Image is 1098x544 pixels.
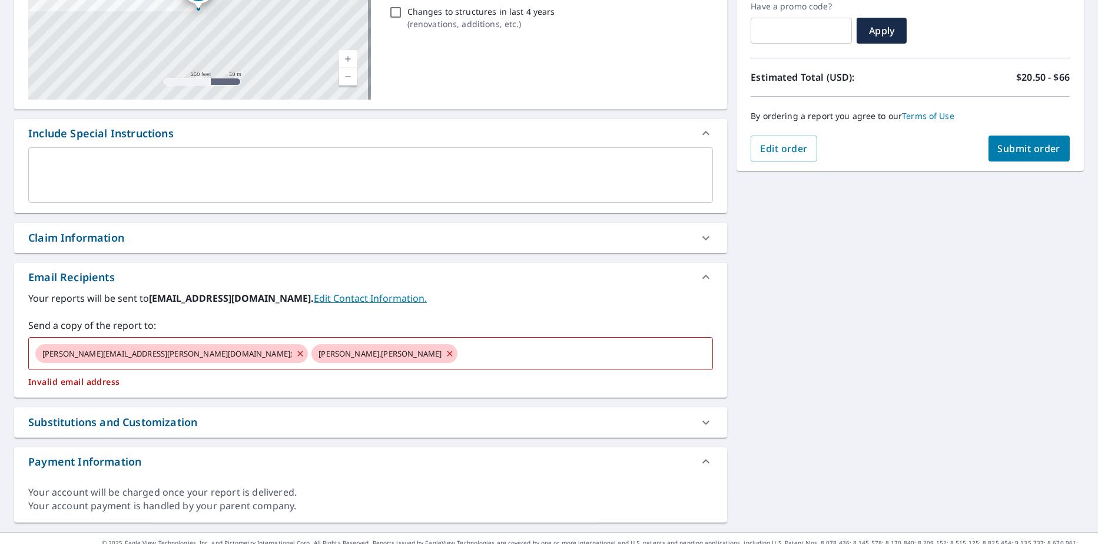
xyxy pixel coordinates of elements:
label: Send a copy of the report to: [28,318,713,332]
span: Submit order [998,142,1061,155]
span: Edit order [760,142,808,155]
span: Apply [866,24,897,37]
div: Payment Information [14,447,727,476]
p: Invalid email address [28,377,713,387]
label: Have a promo code? [751,1,852,12]
div: Substitutions and Customization [28,414,197,430]
div: Your account will be charged once your report is delivered. [28,486,713,499]
label: Your reports will be sent to [28,291,713,305]
p: By ordering a report you agree to our [751,111,1070,121]
p: Changes to structures in last 4 years [407,5,555,18]
div: Payment Information [28,454,141,470]
div: Include Special Instructions [14,119,727,147]
p: Estimated Total (USD): [751,70,910,84]
button: Edit order [751,136,817,161]
b: [EMAIL_ADDRESS][DOMAIN_NAME]. [149,292,314,305]
a: Current Level 17, Zoom Out [339,68,357,85]
div: Email Recipients [14,263,727,291]
a: Terms of Use [902,110,954,121]
button: Apply [857,18,907,44]
button: Submit order [988,136,1070,161]
div: [PERSON_NAME][EMAIL_ADDRESS][PERSON_NAME][DOMAIN_NAME]; [35,344,308,363]
div: Your account payment is handled by your parent company. [28,499,713,513]
div: Email Recipients [28,269,115,285]
div: Claim Information [28,230,124,246]
span: [PERSON_NAME].[PERSON_NAME] [311,348,449,360]
p: $20.50 - $66 [1016,70,1070,84]
div: Claim Information [14,223,727,253]
span: [PERSON_NAME][EMAIL_ADDRESS][PERSON_NAME][DOMAIN_NAME]; [35,348,299,360]
div: Include Special Instructions [28,126,174,141]
p: ( renovations, additions, etc. ) [407,18,555,30]
a: EditContactInfo [314,292,427,305]
a: Current Level 17, Zoom In [339,50,357,68]
div: Substitutions and Customization [14,407,727,437]
div: [PERSON_NAME].[PERSON_NAME] [311,344,457,363]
